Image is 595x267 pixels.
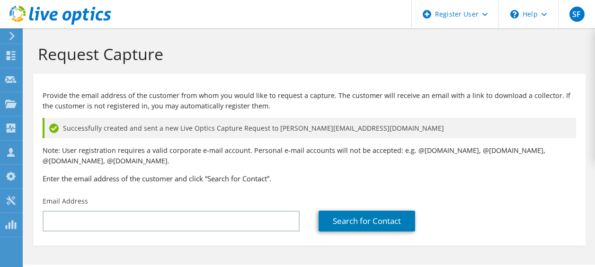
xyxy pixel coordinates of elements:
a: Search for Contact [319,211,415,231]
p: Note: User registration requires a valid corporate e-mail account. Personal e-mail accounts will ... [43,145,576,166]
h1: Request Capture [38,44,576,64]
p: Provide the email address of the customer from whom you would like to request a capture. The cust... [43,90,576,111]
span: Successfully created and sent a new Live Optics Capture Request to [PERSON_NAME][EMAIL_ADDRESS][D... [63,123,444,133]
label: Email Address [43,196,88,206]
h3: Enter the email address of the customer and click “Search for Contact”. [43,173,576,184]
svg: \n [510,10,519,18]
span: SF [569,7,585,22]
